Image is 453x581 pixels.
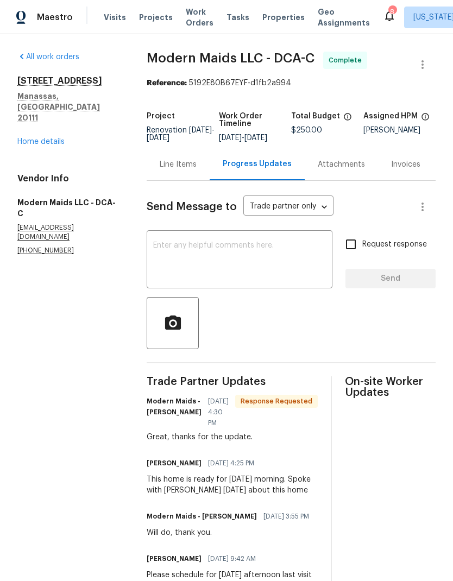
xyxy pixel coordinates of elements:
h6: Modern Maids - [PERSON_NAME] [147,511,257,522]
span: [DATE] 4:30 PM [208,396,229,428]
span: Maestro [37,12,73,23]
span: Renovation [147,127,215,142]
span: Work Orders [186,7,213,28]
div: Great, thanks for the update. [147,432,318,443]
span: $250.00 [291,127,322,134]
span: Projects [139,12,173,23]
div: Invoices [391,159,420,170]
span: [DATE] 3:55 PM [263,511,309,522]
span: On-site Worker Updates [345,376,436,398]
h6: [PERSON_NAME] [147,458,202,469]
span: Visits [104,12,126,23]
span: Send Message to [147,201,237,212]
span: The hpm assigned to this work order. [421,112,430,127]
span: [DATE] 4:25 PM [208,458,254,469]
b: Reference: [147,79,187,87]
span: - [147,127,215,142]
span: [DATE] 9:42 AM [208,553,256,564]
h5: Project [147,112,175,120]
h5: Work Order Timeline [219,112,291,128]
span: Properties [262,12,305,23]
span: Modern Maids LLC - DCA-C [147,52,314,65]
span: Trade Partner Updates [147,376,318,387]
a: All work orders [17,53,79,61]
span: Request response [362,239,427,250]
div: 8 [388,7,396,17]
div: Progress Updates [223,159,292,169]
h5: Assigned HPM [363,112,418,120]
div: This home is ready for [DATE] morning. Spoke with [PERSON_NAME] [DATE] about this home [147,474,318,496]
div: Will do, thank you. [147,527,316,538]
span: Complete [329,55,366,66]
div: Trade partner only [243,198,334,216]
h6: [PERSON_NAME] [147,553,202,564]
span: [DATE] [147,134,169,142]
h6: Modern Maids - [PERSON_NAME] [147,396,202,418]
span: Tasks [226,14,249,21]
span: [DATE] [244,134,267,142]
h4: Vendor Info [17,173,121,184]
div: [PERSON_NAME] [363,127,436,134]
a: Home details [17,138,65,146]
span: Response Requested [236,396,317,407]
span: [DATE] [189,127,212,134]
div: Line Items [160,159,197,170]
span: [DATE] [219,134,242,142]
div: 5192E80B67EYF-d1fb2a994 [147,78,436,89]
h5: Total Budget [291,112,340,120]
div: Attachments [318,159,365,170]
h5: Modern Maids LLC - DCA-C [17,197,121,219]
span: - [219,134,267,142]
span: The total cost of line items that have been proposed by Opendoor. This sum includes line items th... [343,112,352,127]
span: Geo Assignments [318,7,370,28]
